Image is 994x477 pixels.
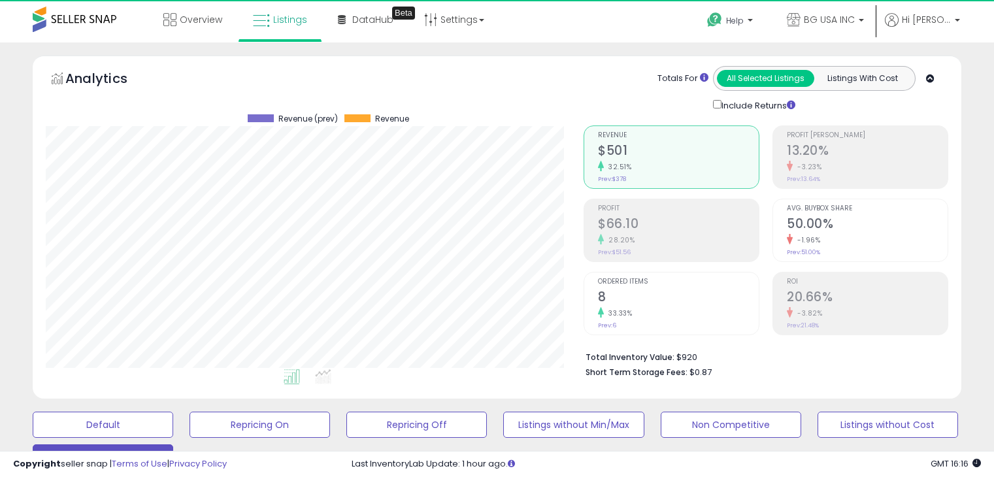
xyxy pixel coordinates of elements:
[598,143,759,161] h2: $501
[586,367,688,378] b: Short Term Storage Fees:
[717,70,814,87] button: All Selected Listings
[65,69,153,91] h5: Analytics
[346,412,487,438] button: Repricing Off
[787,248,820,256] small: Prev: 51.00%
[787,143,948,161] h2: 13.20%
[787,278,948,286] span: ROI
[112,457,167,470] a: Terms of Use
[598,205,759,212] span: Profit
[787,205,948,212] span: Avg. Buybox Share
[503,412,644,438] button: Listings without Min/Max
[793,235,820,245] small: -1.96%
[352,458,981,470] div: Last InventoryLab Update: 1 hour ago.
[787,175,820,183] small: Prev: 13.64%
[793,308,822,318] small: -3.82%
[586,352,674,363] b: Total Inventory Value:
[689,366,712,378] span: $0.87
[598,278,759,286] span: Ordered Items
[598,289,759,307] h2: 8
[604,308,632,318] small: 33.33%
[804,13,855,26] span: BG USA INC
[598,248,631,256] small: Prev: $51.56
[726,15,744,26] span: Help
[586,348,938,364] li: $920
[273,13,307,26] span: Listings
[787,289,948,307] h2: 20.66%
[33,412,173,438] button: Default
[598,175,626,183] small: Prev: $378
[902,13,951,26] span: Hi [PERSON_NAME]
[598,216,759,234] h2: $66.10
[352,13,393,26] span: DataHub
[885,13,960,42] a: Hi [PERSON_NAME]
[598,132,759,139] span: Revenue
[931,457,981,470] span: 2025-10-10 16:16 GMT
[814,70,911,87] button: Listings With Cost
[787,321,819,329] small: Prev: 21.48%
[190,412,330,438] button: Repricing On
[33,444,173,470] button: Deactivated & In Stock
[793,162,821,172] small: -3.23%
[604,235,635,245] small: 28.20%
[392,7,415,20] div: Tooltip anchor
[787,132,948,139] span: Profit [PERSON_NAME]
[278,114,338,123] span: Revenue (prev)
[13,458,227,470] div: seller snap | |
[706,12,723,28] i: Get Help
[604,162,631,172] small: 32.51%
[697,2,766,42] a: Help
[703,97,811,112] div: Include Returns
[13,457,61,470] strong: Copyright
[375,114,409,123] span: Revenue
[661,412,801,438] button: Non Competitive
[657,73,708,85] div: Totals For
[180,13,222,26] span: Overview
[818,412,958,438] button: Listings without Cost
[169,457,227,470] a: Privacy Policy
[787,216,948,234] h2: 50.00%
[598,321,616,329] small: Prev: 6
